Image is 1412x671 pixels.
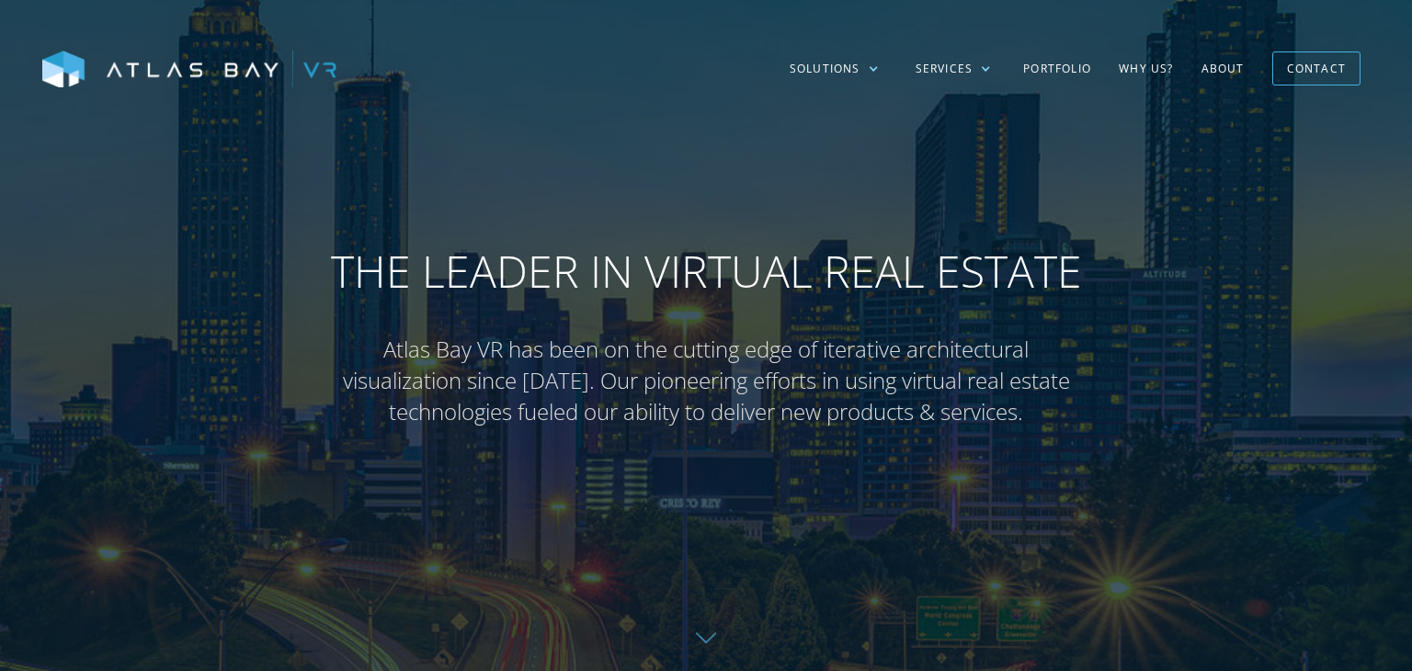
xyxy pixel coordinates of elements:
[790,61,860,77] div: Solutions
[1188,42,1258,96] a: About
[771,42,897,96] div: Solutions
[897,42,1010,96] div: Services
[331,245,1082,298] h1: The Leader in Virtual Real Estate
[916,61,974,77] div: Services
[696,632,716,643] img: Down further on page
[1287,54,1346,83] div: Contact
[1272,51,1361,85] a: Contact
[1009,42,1105,96] a: Portfolio
[42,51,336,89] img: Atlas Bay VR Logo
[338,334,1074,426] p: Atlas Bay VR has been on the cutting edge of iterative architectural visualization since [DATE]. ...
[1105,42,1187,96] a: Why US?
